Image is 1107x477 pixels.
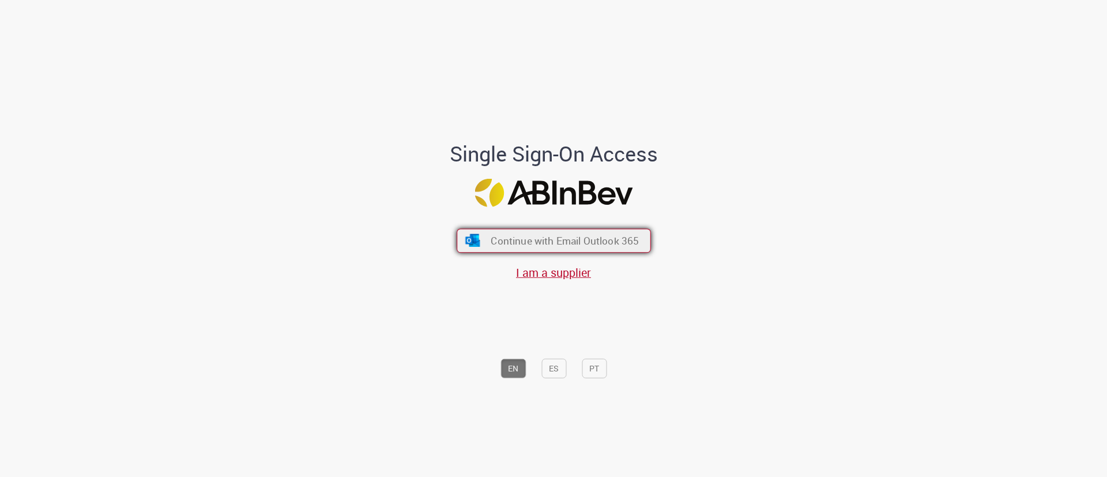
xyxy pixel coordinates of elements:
[582,359,607,378] button: PT
[464,234,481,247] img: ícone Azure/Microsoft 360
[475,179,632,207] img: Logo ABInBev
[491,234,639,247] span: Continue with Email Outlook 365
[516,265,591,280] a: I am a supplier
[500,359,526,378] button: EN
[457,228,651,253] button: ícone Azure/Microsoft 360 Continue with Email Outlook 365
[394,142,714,166] h1: Single Sign-On Access
[541,359,566,378] button: ES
